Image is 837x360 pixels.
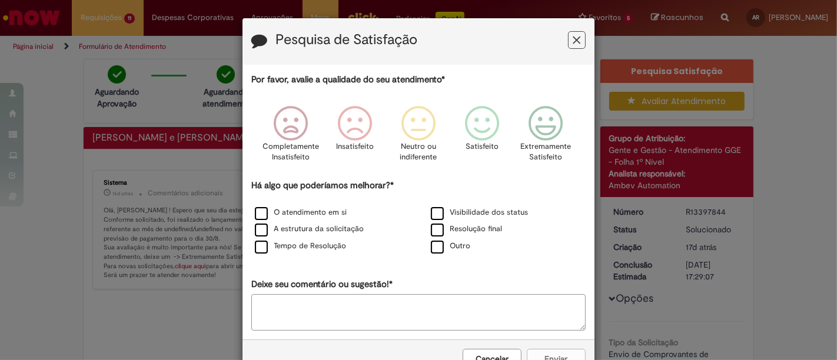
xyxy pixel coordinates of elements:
label: A estrutura da solicitação [255,224,364,235]
div: Neutro ou indiferente [388,97,449,178]
div: Insatisfeito [325,97,385,178]
p: Satisfeito [466,141,499,152]
label: Resolução final [431,224,502,235]
label: Tempo de Resolução [255,241,346,252]
label: O atendimento em si [255,207,347,218]
label: Outro [431,241,470,252]
label: Por favor, avalie a qualidade do seu atendimento* [251,74,445,86]
div: Extremamente Satisfeito [516,97,576,178]
label: Pesquisa de Satisfação [275,32,417,48]
p: Completamente Insatisfeito [263,141,320,163]
p: Insatisfeito [336,141,374,152]
label: Visibilidade dos status [431,207,528,218]
div: Há algo que poderíamos melhorar?* [251,179,586,255]
p: Extremamente Satisfeito [520,141,571,163]
div: Completamente Insatisfeito [261,97,321,178]
div: Satisfeito [452,97,512,178]
label: Deixe seu comentário ou sugestão!* [251,278,393,291]
p: Neutro ou indiferente [397,141,440,163]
